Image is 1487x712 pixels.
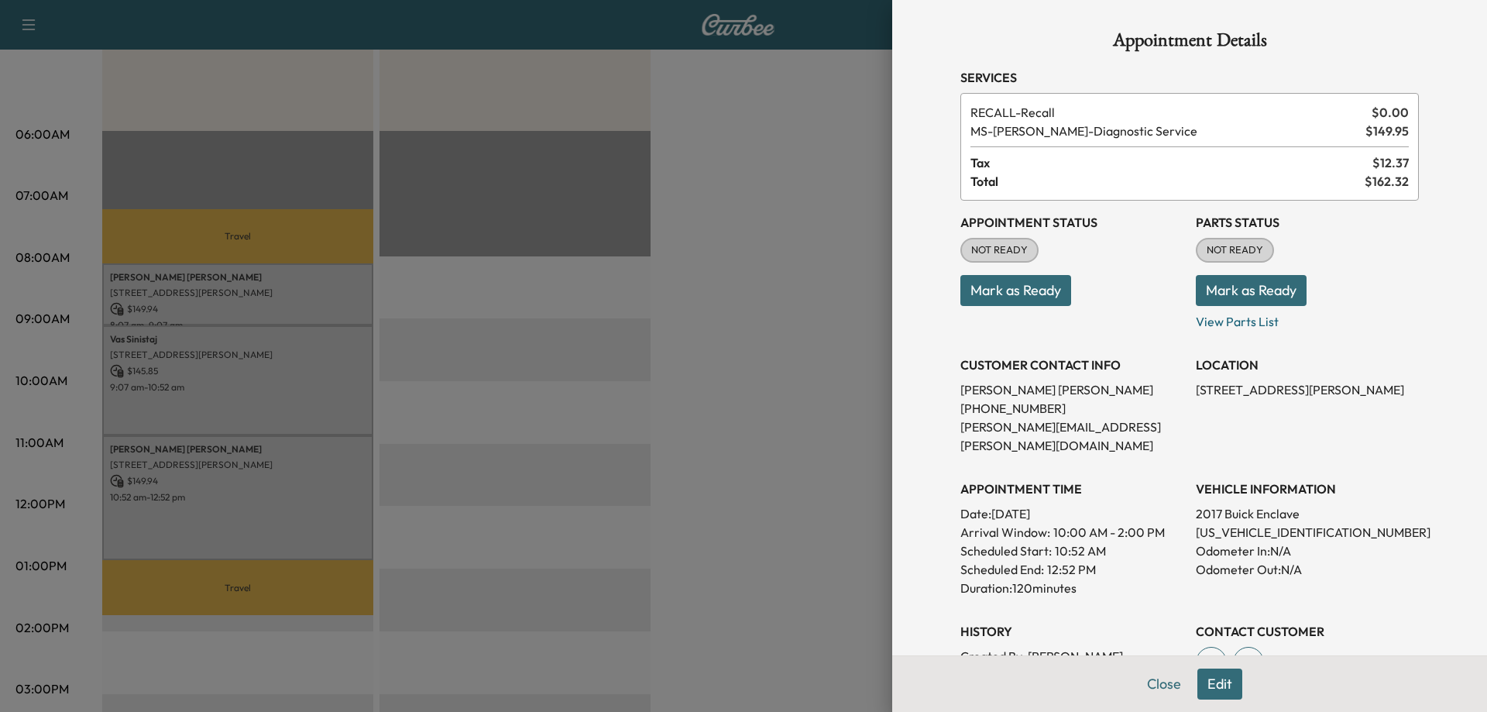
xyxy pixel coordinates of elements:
p: Duration: 120 minutes [960,579,1183,597]
h1: Appointment Details [960,31,1419,56]
span: NOT READY [962,242,1037,258]
p: 2017 Buick Enclave [1196,504,1419,523]
h3: LOCATION [1196,356,1419,374]
p: 10:52 AM [1055,542,1106,560]
p: View Parts List [1196,306,1419,331]
p: [PERSON_NAME] [PERSON_NAME] [960,380,1183,399]
span: Total [970,172,1365,191]
button: Mark as Ready [1196,275,1307,306]
button: Close [1137,669,1191,700]
p: Scheduled End: [960,560,1044,579]
span: Diagnostic Service [970,122,1359,140]
span: $ 0.00 [1372,103,1409,122]
span: $ 149.95 [1365,122,1409,140]
button: Edit [1197,669,1242,700]
h3: Parts Status [1196,213,1419,232]
h3: Services [960,68,1419,87]
span: $ 12.37 [1372,153,1409,172]
h3: VEHICLE INFORMATION [1196,480,1419,498]
p: Scheduled Start: [960,542,1052,560]
p: Created By : [PERSON_NAME] [960,647,1183,666]
h3: APPOINTMENT TIME [960,480,1183,498]
p: [PHONE_NUMBER] [960,399,1183,418]
h3: Appointment Status [960,213,1183,232]
h3: History [960,622,1183,641]
button: Mark as Ready [960,275,1071,306]
h3: CUSTOMER CONTACT INFO [960,356,1183,374]
span: Recall [970,103,1365,122]
p: [STREET_ADDRESS][PERSON_NAME] [1196,380,1419,399]
p: Arrival Window: [960,523,1183,542]
p: Date: [DATE] [960,504,1183,523]
span: NOT READY [1197,242,1272,258]
p: 12:52 PM [1047,560,1096,579]
p: Odometer Out: N/A [1196,560,1419,579]
p: [PERSON_NAME][EMAIL_ADDRESS][PERSON_NAME][DOMAIN_NAME] [960,418,1183,455]
h3: CONTACT CUSTOMER [1196,622,1419,641]
span: Tax [970,153,1372,172]
span: 10:00 AM - 2:00 PM [1053,523,1165,542]
p: Odometer In: N/A [1196,542,1419,560]
p: [US_VEHICLE_IDENTIFICATION_NUMBER] [1196,523,1419,542]
span: $ 162.32 [1365,172,1409,191]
